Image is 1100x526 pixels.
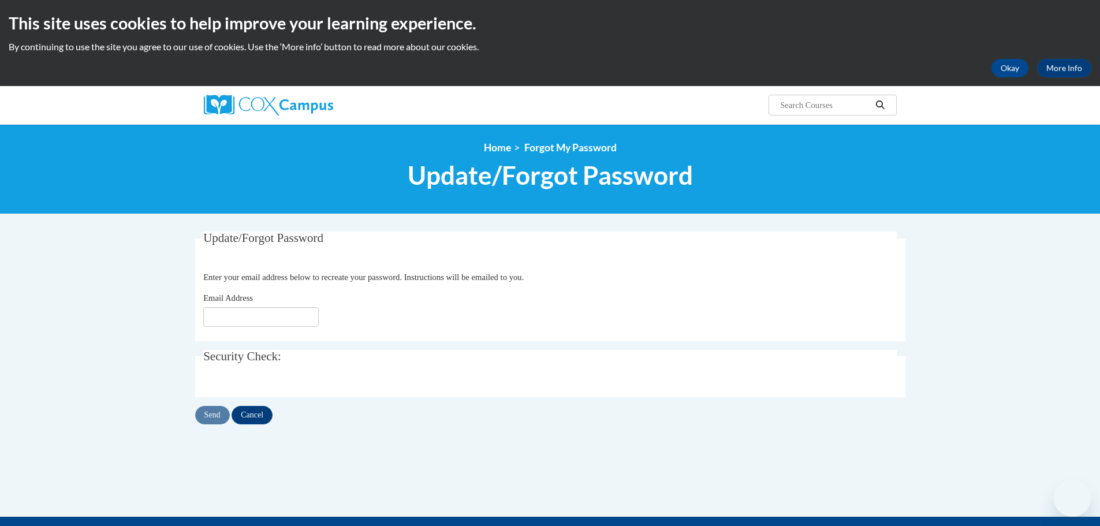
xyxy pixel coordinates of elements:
p: By continuing to use the site you agree to our use of cookies. Use the ‘More info’ button to read... [9,40,1091,53]
input: Cancel [232,406,273,424]
span: Enter your email address below to recreate your password. Instructions will be emailed to you. [203,273,524,282]
span: Email Address [203,293,253,303]
img: Cox Campus [204,95,333,115]
h2: This site uses cookies to help improve your learning experience. [9,12,1091,35]
input: Email [203,307,319,327]
button: Okay [991,59,1028,77]
span: Update/Forgot Password [408,160,693,191]
a: Cox Campus [204,95,423,115]
input: Search Courses [779,98,871,112]
span: Update/Forgot Password [203,231,323,245]
a: More Info [1037,59,1091,77]
span: Forgot My Password [524,141,617,154]
button: Search [871,98,889,112]
a: Home [484,141,511,154]
iframe: Button to launch messaging window [1054,480,1091,517]
span: Security Check: [203,349,281,363]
